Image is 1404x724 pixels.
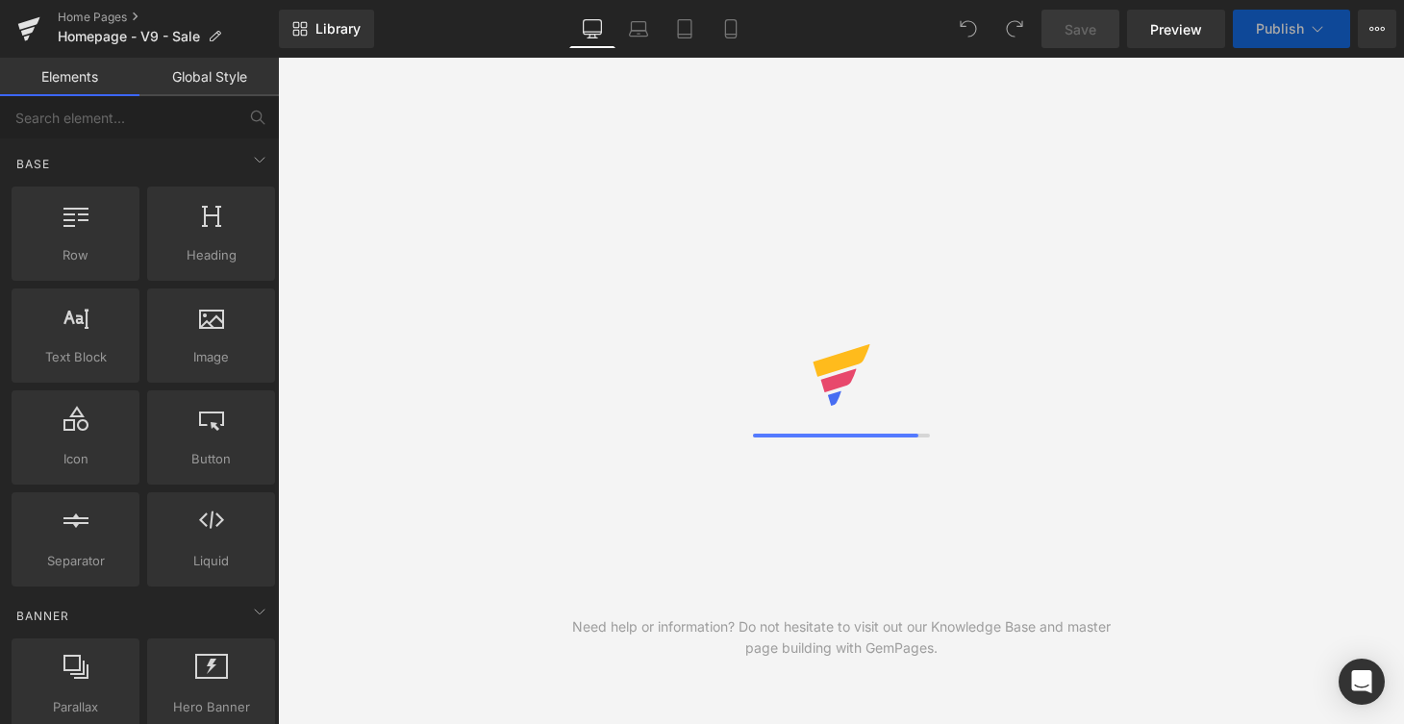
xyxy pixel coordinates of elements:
[153,347,269,367] span: Image
[17,551,134,571] span: Separator
[14,607,71,625] span: Banner
[949,10,988,48] button: Undo
[708,10,754,48] a: Mobile
[153,551,269,571] span: Liquid
[17,347,134,367] span: Text Block
[1256,21,1304,37] span: Publish
[1358,10,1396,48] button: More
[569,10,615,48] a: Desktop
[1339,659,1385,705] div: Open Intercom Messenger
[17,245,134,265] span: Row
[1233,10,1350,48] button: Publish
[1065,19,1096,39] span: Save
[315,20,361,37] span: Library
[995,10,1034,48] button: Redo
[17,697,134,717] span: Parallax
[17,449,134,469] span: Icon
[58,29,200,44] span: Homepage - V9 - Sale
[153,449,269,469] span: Button
[153,697,269,717] span: Hero Banner
[58,10,279,25] a: Home Pages
[1150,19,1202,39] span: Preview
[139,58,279,96] a: Global Style
[153,245,269,265] span: Heading
[615,10,662,48] a: Laptop
[662,10,708,48] a: Tablet
[1127,10,1225,48] a: Preview
[279,10,374,48] a: New Library
[560,616,1123,659] div: Need help or information? Do not hesitate to visit out our Knowledge Base and master page buildin...
[14,155,52,173] span: Base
